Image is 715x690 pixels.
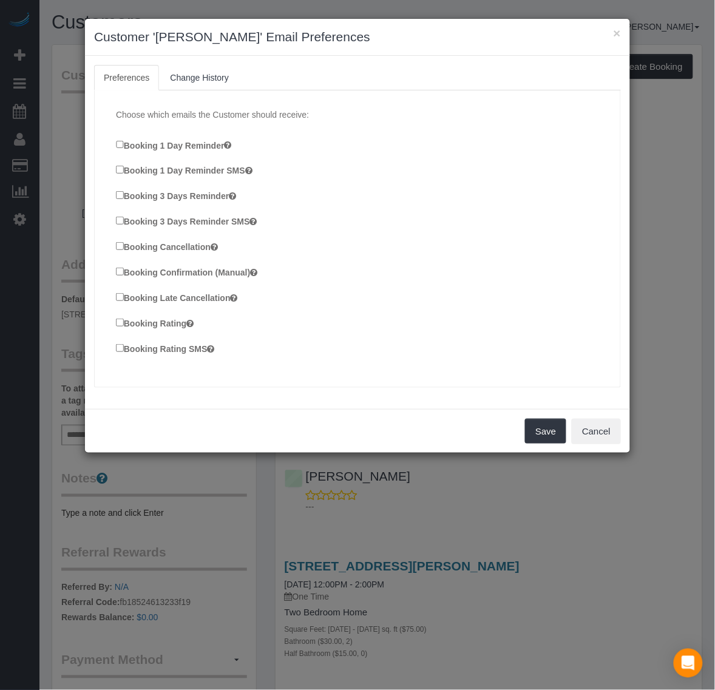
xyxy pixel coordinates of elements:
[116,138,232,152] label: Booking 1 Day Reminder
[116,141,124,149] input: Booking 1 Day Reminder
[116,163,252,177] label: Booking 1 Day Reminder SMS
[116,265,257,279] label: Booking Confirmation (Manual)
[116,191,124,199] input: Booking 3 Days Reminder
[116,214,257,228] label: Booking 3 Days Reminder SMS
[116,316,194,330] label: Booking Rating
[116,291,238,304] label: Booking Late Cancellation
[116,189,236,202] label: Booking 3 Days Reminder
[614,27,621,39] button: ×
[525,419,566,444] button: Save
[94,65,159,90] a: Preferences
[116,367,231,381] label: Booking created by Staff
[116,217,124,225] input: Booking 3 Days Reminder SMS
[116,342,215,355] label: Booking Rating SMS
[572,419,621,444] button: Cancel
[116,268,124,276] input: Booking Confirmation (Manual)
[116,242,124,250] input: Booking Cancellation
[94,28,621,46] h3: Customer '[PERSON_NAME]' Email Preferences
[116,240,218,253] label: Booking Cancellation
[85,19,630,453] sui-modal: Customer 'Ana Parks' Email Preferences
[116,293,124,301] input: Booking Late Cancellation
[116,166,124,174] input: Booking 1 Day Reminder SMS
[116,344,124,352] input: Booking Rating SMS
[116,319,124,326] input: Booking Rating
[674,649,703,678] div: Open Intercom Messenger
[160,65,239,90] a: Change History
[116,109,599,121] p: Choose which emails the Customer should receive:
